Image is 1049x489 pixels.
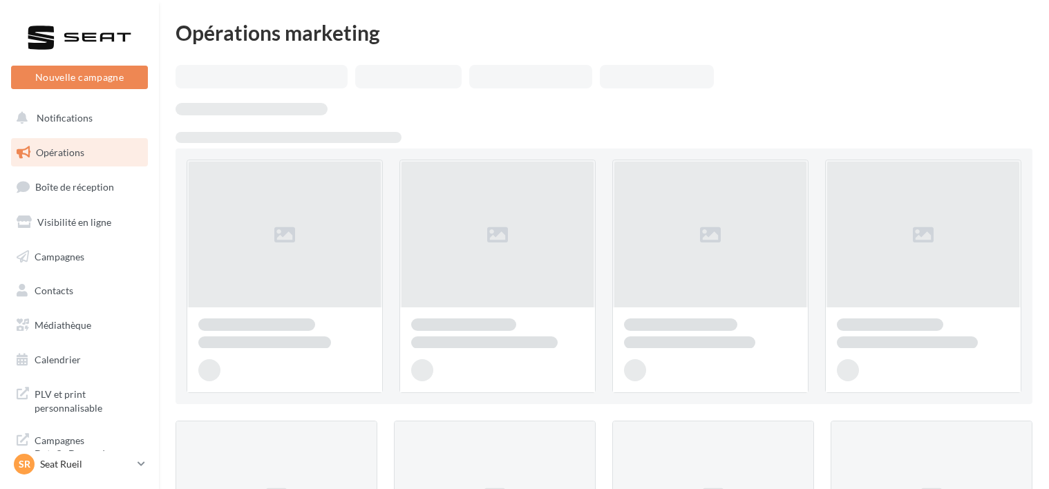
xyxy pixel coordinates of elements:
span: PLV et print personnalisable [35,385,142,414]
a: PLV et print personnalisable [8,379,151,420]
span: Notifications [37,112,93,124]
button: Notifications [8,104,145,133]
div: Opérations marketing [176,22,1032,43]
a: Médiathèque [8,311,151,340]
span: Contacts [35,285,73,296]
span: Campagnes DataOnDemand [35,431,142,461]
span: Visibilité en ligne [37,216,111,228]
span: Opérations [36,146,84,158]
a: Boîte de réception [8,172,151,202]
a: Calendrier [8,345,151,374]
span: Médiathèque [35,319,91,331]
p: Seat Rueil [40,457,132,471]
span: Campagnes [35,250,84,262]
a: Opérations [8,138,151,167]
button: Nouvelle campagne [11,66,148,89]
span: Boîte de réception [35,181,114,193]
a: Contacts [8,276,151,305]
a: Campagnes [8,242,151,271]
a: Visibilité en ligne [8,208,151,237]
a: Campagnes DataOnDemand [8,425,151,466]
span: SR [19,457,30,471]
span: Calendrier [35,354,81,365]
a: SR Seat Rueil [11,451,148,477]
